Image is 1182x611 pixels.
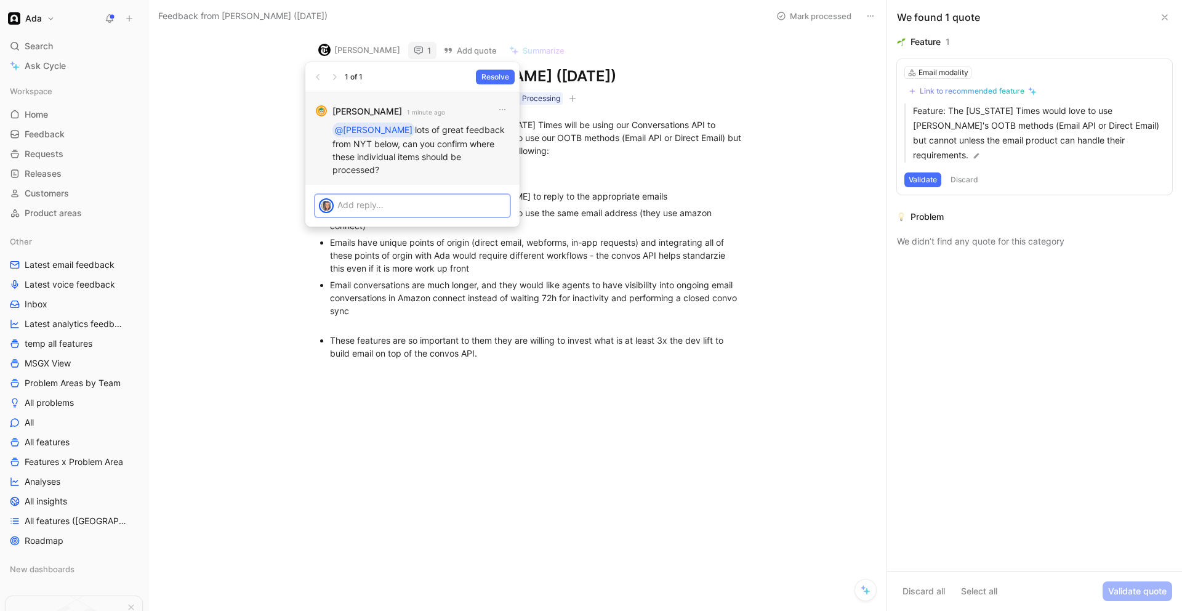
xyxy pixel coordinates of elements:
span: Resolve [481,71,509,83]
img: avatar [317,107,326,115]
small: 1 minute ago [407,107,445,118]
div: @[PERSON_NAME] [335,123,412,137]
div: 1 of 1 [345,71,363,83]
img: avatar [320,200,332,212]
strong: [PERSON_NAME] [332,104,402,119]
button: Resolve [476,70,515,84]
p: lots of great feedback from NYT below, can you confirm where these individual items should be pro... [332,123,510,176]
